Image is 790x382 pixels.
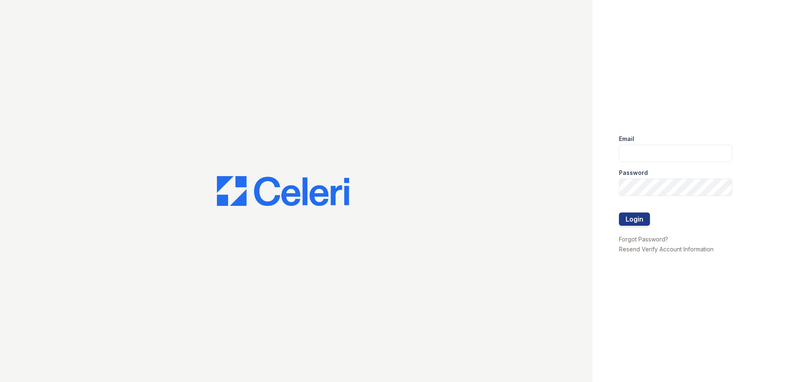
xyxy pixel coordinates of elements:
[619,135,634,143] label: Email
[217,176,349,206] img: CE_Logo_Blue-a8612792a0a2168367f1c8372b55b34899dd931a85d93a1a3d3e32e68fde9ad4.png
[619,169,648,177] label: Password
[619,246,714,253] a: Resend Verify Account Information
[619,236,668,243] a: Forgot Password?
[619,212,650,226] button: Login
